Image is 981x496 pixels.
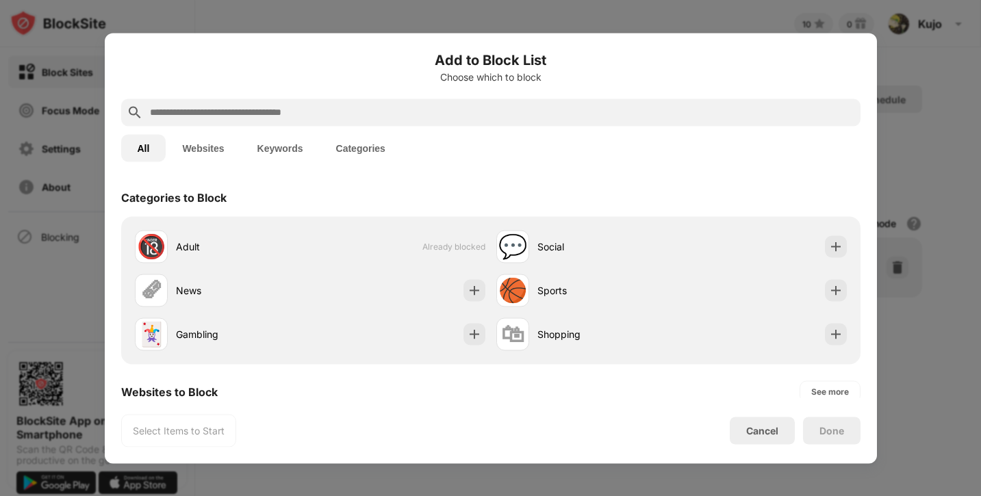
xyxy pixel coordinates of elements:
div: Shopping [537,327,672,341]
div: 🃏 [137,320,166,348]
div: Done [819,425,844,436]
button: All [121,134,166,161]
div: Cancel [746,425,778,436]
button: Categories [320,134,402,161]
div: Adult [176,239,310,254]
div: Gambling [176,327,310,341]
div: Sports [537,283,672,298]
div: 🗞 [140,276,163,304]
h6: Add to Block List [121,49,861,70]
div: 🔞 [137,233,166,261]
div: Social [537,239,672,254]
span: Already blocked [422,242,485,252]
div: 💬 [498,233,527,261]
img: search.svg [127,104,143,120]
div: 🏀 [498,276,527,304]
div: Choose which to block [121,71,861,82]
div: News [176,283,310,298]
div: 🛍 [501,320,524,348]
div: Categories to Block [121,190,227,204]
button: Websites [166,134,240,161]
button: Keywords [241,134,320,161]
div: Websites to Block [121,384,218,398]
div: See more [811,384,849,398]
div: Select Items to Start [133,423,225,437]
